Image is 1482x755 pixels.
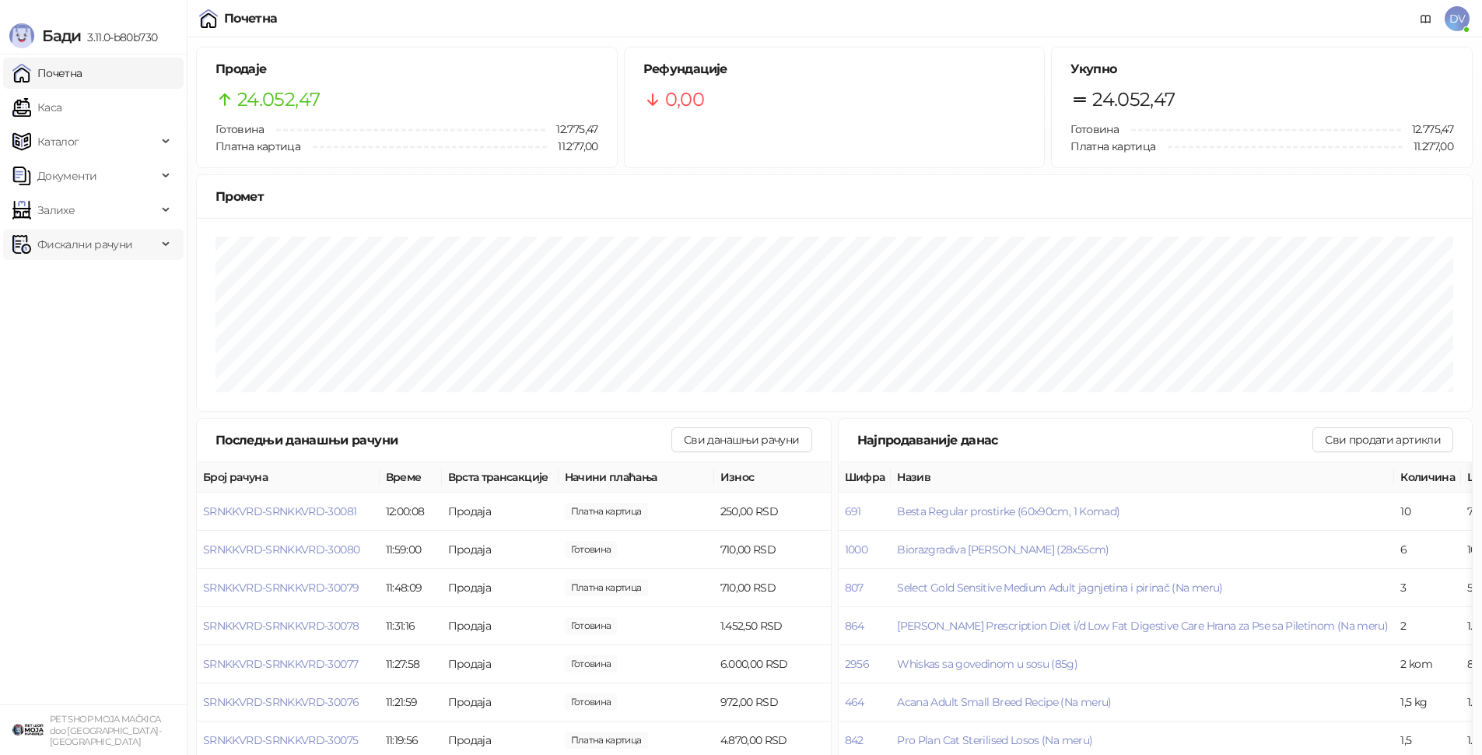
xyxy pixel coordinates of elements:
[203,504,356,518] button: SRNKKVRD-SRNKKVRD-30081
[714,462,831,493] th: Износ
[897,619,1388,633] button: [PERSON_NAME] Prescription Diet i/d Low Fat Digestive Care Hrana za Pse sa Piletinom (Na meru)
[50,714,161,747] small: PET SHOP MOJA MAČKICA doo [GEOGRAPHIC_DATA]-[GEOGRAPHIC_DATA]
[37,229,132,260] span: Фискални рачуни
[380,462,442,493] th: Време
[714,531,831,569] td: 710,00 RSD
[897,733,1092,747] button: Pro Plan Cat Sterilised Losos (Na meru)
[857,430,1313,450] div: Најпродаваније данас
[845,657,869,671] button: 2956
[9,23,34,48] img: Logo
[442,531,559,569] td: Продаја
[203,695,359,709] button: SRNKKVRD-SRNKKVRD-30076
[442,462,559,493] th: Врста трансакције
[1394,569,1461,607] td: 3
[565,503,648,520] span: 250,00
[197,462,380,493] th: Број рачуна
[1092,85,1175,114] span: 24.052,47
[1394,531,1461,569] td: 6
[442,569,559,607] td: Продаја
[12,58,82,89] a: Почетна
[565,655,618,672] span: 6.000,00
[1070,60,1453,79] h5: Укупно
[380,645,442,683] td: 11:27:58
[442,645,559,683] td: Продаја
[380,531,442,569] td: 11:59:00
[671,427,811,452] button: Сви данашњи рачуни
[545,121,597,138] span: 12.775,47
[215,187,1453,206] div: Промет
[897,657,1077,671] button: Whiskas sa govedinom u sosu (85g)
[224,12,278,25] div: Почетна
[714,569,831,607] td: 710,00 RSD
[845,733,864,747] button: 842
[1312,427,1453,452] button: Сви продати артикли
[565,732,648,749] span: 4.870,00
[215,122,264,136] span: Готовина
[891,462,1394,493] th: Назив
[442,607,559,645] td: Продаја
[215,60,598,79] h5: Продаје
[380,683,442,722] td: 11:21:59
[215,139,300,153] span: Платна картица
[1401,121,1453,138] span: 12.775,47
[203,543,359,557] button: SRNKKVRD-SRNKKVRD-30080
[442,683,559,722] td: Продаја
[1394,683,1461,722] td: 1,5 kg
[565,579,648,596] span: 710,00
[845,619,864,633] button: 864
[845,543,867,557] button: 1000
[442,493,559,531] td: Продаја
[1070,139,1155,153] span: Платна картица
[714,607,831,645] td: 1.452,50 RSD
[565,541,618,558] span: 1.000,00
[839,462,892,493] th: Шифра
[380,569,442,607] td: 11:48:09
[1445,6,1470,31] span: DV
[203,733,358,747] button: SRNKKVRD-SRNKKVRD-30075
[203,657,358,671] button: SRNKKVRD-SRNKKVRD-30077
[215,430,671,450] div: Последњи данашњи рачуни
[237,85,320,114] span: 24.052,47
[1403,138,1453,155] span: 11.277,00
[897,543,1109,557] button: Biorazgradiva [PERSON_NAME] (28x55cm)
[897,695,1111,709] button: Acana Adult Small Breed Recipe (Na meru)
[81,30,157,44] span: 3.11.0-b80b730
[203,581,359,595] button: SRNKKVRD-SRNKKVRD-30079
[565,694,618,711] span: 1.000,00
[845,695,864,709] button: 464
[380,493,442,531] td: 12:00:08
[714,493,831,531] td: 250,00 RSD
[665,85,704,114] span: 0,00
[1394,607,1461,645] td: 2
[845,581,864,595] button: 807
[845,504,861,518] button: 691
[1414,6,1438,31] a: Документација
[565,617,618,634] span: 1.500,00
[12,715,44,746] img: 64x64-companyLogo-9f44b8df-f022-41eb-b7d6-300ad218de09.png
[1394,493,1461,531] td: 10
[1394,645,1461,683] td: 2 kom
[714,645,831,683] td: 6.000,00 RSD
[643,60,1026,79] h5: Рефундације
[37,195,75,226] span: Залихе
[897,504,1119,518] button: Besta Regular prostirke (60x90cm, 1 Komad)
[37,160,96,191] span: Документи
[42,26,81,45] span: Бади
[559,462,714,493] th: Начини плаћања
[897,581,1222,595] button: Select Gold Sensitive Medium Adult jagnjetina i pirinač (Na meru)
[37,126,79,157] span: Каталог
[203,619,359,633] button: SRNKKVRD-SRNKKVRD-30078
[380,607,442,645] td: 11:31:16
